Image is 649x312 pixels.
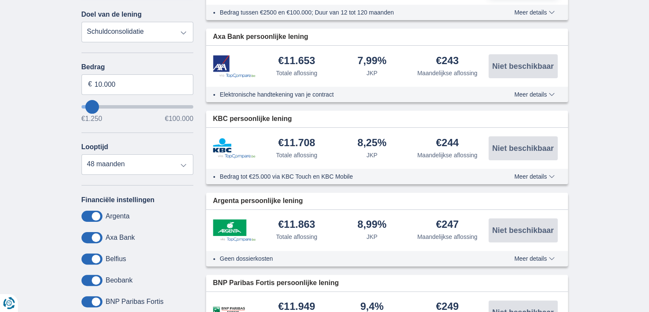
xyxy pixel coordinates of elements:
[514,9,554,15] span: Meer details
[213,55,256,78] img: product.pl.alt Axa Bank
[417,233,477,241] div: Maandelijkse aflossing
[106,255,126,263] label: Belfius
[276,233,317,241] div: Totale aflossing
[106,298,164,306] label: BNP Paribas Fortis
[81,196,155,204] label: Financiële instellingen
[81,143,108,151] label: Looptijd
[106,212,130,220] label: Argenta
[276,69,317,77] div: Totale aflossing
[213,32,308,42] span: Axa Bank persoonlijke lening
[220,254,483,263] li: Geen dossierkosten
[514,91,554,97] span: Meer details
[213,219,256,241] img: product.pl.alt Argenta
[213,196,303,206] span: Argenta persoonlijke lening
[489,54,558,78] button: Niet beschikbaar
[358,138,387,149] div: 8,25%
[81,63,194,71] label: Bedrag
[436,138,459,149] div: €244
[213,138,256,159] img: product.pl.alt KBC
[81,115,102,122] span: €1.250
[508,255,561,262] button: Meer details
[489,136,558,160] button: Niet beschikbaar
[278,56,315,67] div: €11.653
[220,8,483,17] li: Bedrag tussen €2500 en €100.000; Duur van 12 tot 120 maanden
[213,278,339,288] span: BNP Paribas Fortis persoonlijke lening
[165,115,193,122] span: €100.000
[367,69,378,77] div: JKP
[436,56,459,67] div: €243
[508,173,561,180] button: Meer details
[213,114,292,124] span: KBC persoonlijke lening
[492,227,553,234] span: Niet beschikbaar
[88,79,92,89] span: €
[367,151,378,159] div: JKP
[276,151,317,159] div: Totale aflossing
[492,144,553,152] span: Niet beschikbaar
[106,234,135,241] label: Axa Bank
[514,256,554,262] span: Meer details
[278,138,315,149] div: €11.708
[417,69,477,77] div: Maandelijkse aflossing
[106,277,133,284] label: Beobank
[358,56,387,67] div: 7,99%
[508,91,561,98] button: Meer details
[489,218,558,242] button: Niet beschikbaar
[367,233,378,241] div: JKP
[358,219,387,231] div: 8,99%
[220,90,483,99] li: Elektronische handtekening van je contract
[417,151,477,159] div: Maandelijkse aflossing
[508,9,561,16] button: Meer details
[492,62,553,70] span: Niet beschikbaar
[81,105,194,109] input: wantToBorrow
[278,219,315,231] div: €11.863
[436,219,459,231] div: €247
[220,172,483,181] li: Bedrag tot €25.000 via KBC Touch en KBC Mobile
[514,174,554,180] span: Meer details
[81,11,142,18] label: Doel van de lening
